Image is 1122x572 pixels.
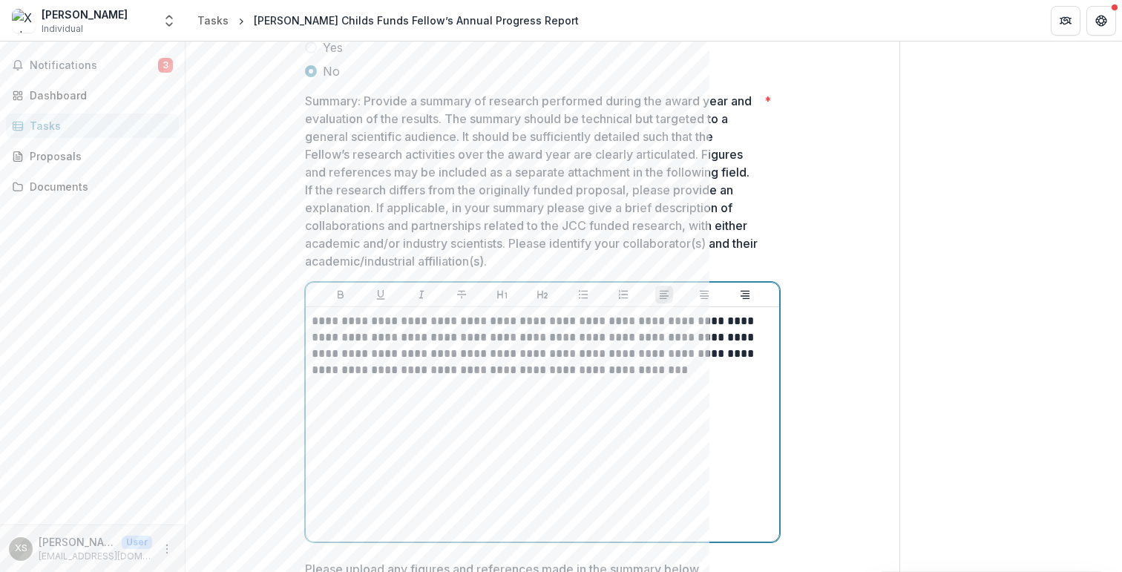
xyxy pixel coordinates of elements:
[191,10,234,31] a: Tasks
[413,286,430,303] button: Italicize
[323,39,343,56] span: Yes
[197,13,229,28] div: Tasks
[30,59,158,72] span: Notifications
[159,6,180,36] button: Open entity switcher
[323,62,340,80] span: No
[42,22,83,36] span: Individual
[42,7,128,22] div: [PERSON_NAME]
[158,540,176,558] button: More
[122,536,152,549] p: User
[30,148,167,164] div: Proposals
[191,10,585,31] nav: breadcrumb
[534,286,551,303] button: Heading 2
[493,286,511,303] button: Heading 1
[30,118,167,134] div: Tasks
[30,88,167,103] div: Dashboard
[305,92,758,270] p: Summary: Provide a summary of research performed during the award year and evaluation of the resu...
[655,286,673,303] button: Align Left
[39,550,152,563] p: [EMAIL_ADDRESS][DOMAIN_NAME]
[6,53,179,77] button: Notifications3
[6,83,179,108] a: Dashboard
[1051,6,1080,36] button: Partners
[15,544,27,553] div: Xulu Sun
[6,174,179,199] a: Documents
[453,286,470,303] button: Strike
[158,58,173,73] span: 3
[6,114,179,138] a: Tasks
[6,144,179,168] a: Proposals
[12,9,36,33] img: Xulu Sun
[736,286,754,303] button: Align Right
[254,13,579,28] div: [PERSON_NAME] Childs Funds Fellow’s Annual Progress Report
[614,286,632,303] button: Ordered List
[574,286,592,303] button: Bullet List
[30,179,167,194] div: Documents
[695,286,713,303] button: Align Center
[1086,6,1116,36] button: Get Help
[372,286,390,303] button: Underline
[39,534,116,550] p: [PERSON_NAME]
[332,286,350,303] button: Bold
